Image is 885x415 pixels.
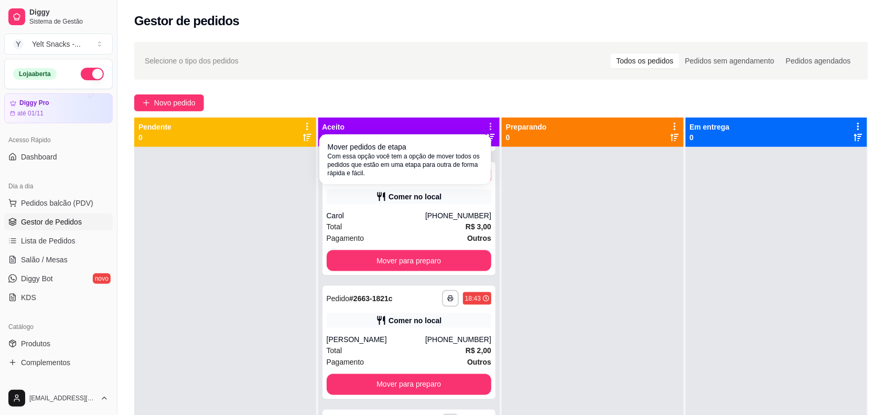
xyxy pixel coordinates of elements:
[19,99,49,107] article: Diggy Pro
[21,254,68,265] span: Salão / Mesas
[13,39,24,49] span: Y
[13,68,57,80] div: Loja aberta
[327,374,492,395] button: Mover para preparo
[327,221,342,232] span: Total
[327,250,492,271] button: Mover para preparo
[690,132,730,143] p: 0
[4,178,113,195] div: Dia a dia
[611,54,679,68] div: Todos os pedidos
[4,132,113,148] div: Acesso Rápido
[327,294,350,303] span: Pedido
[21,292,36,303] span: KDS
[154,97,196,109] span: Novo pedido
[21,236,75,246] span: Lista de Pedidos
[4,34,113,55] button: Select a team
[388,191,441,202] div: Comer no local
[21,217,82,227] span: Gestor de Pedidos
[425,210,491,221] div: [PHONE_NUMBER]
[349,294,393,303] strong: # 2663-1821c
[138,122,171,132] p: Pendente
[143,99,150,107] span: plus
[327,345,342,356] span: Total
[134,13,240,29] h2: Gestor de pedidos
[506,132,547,143] p: 0
[679,54,780,68] div: Pedidos sem agendamento
[466,346,491,355] strong: R$ 2,00
[328,152,483,177] span: Com essa opção você tem a opção de mover todos os pedidos que estão em uma etapa para outra de fo...
[780,54,857,68] div: Pedidos agendados
[506,122,547,132] p: Preparando
[388,315,441,326] div: Comer no local
[4,318,113,335] div: Catálogo
[327,356,364,368] span: Pagamento
[21,152,57,162] span: Dashboard
[322,122,345,132] p: Aceito
[145,55,239,67] span: Selecione o tipo dos pedidos
[425,334,491,345] div: [PHONE_NUMBER]
[29,8,109,17] span: Diggy
[327,232,364,244] span: Pagamento
[327,210,425,221] div: Carol
[328,142,406,152] span: Mover pedidos de etapa
[322,132,345,143] p: 7
[465,294,481,303] div: 18:43
[32,39,81,49] div: Yelt Snacks - ...
[466,222,491,231] strong: R$ 3,00
[17,109,44,118] article: até 01/11
[327,334,425,345] div: [PERSON_NAME]
[138,132,171,143] p: 0
[81,68,104,80] button: Alterar Status
[29,17,109,26] span: Sistema de Gestão
[21,198,93,208] span: Pedidos balcão (PDV)
[21,273,53,284] span: Diggy Bot
[467,234,491,242] strong: Outros
[21,357,70,368] span: Complementos
[29,394,96,402] span: [EMAIL_ADDRESS][DOMAIN_NAME]
[467,358,491,366] strong: Outros
[690,122,730,132] p: Em entrega
[21,338,50,349] span: Produtos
